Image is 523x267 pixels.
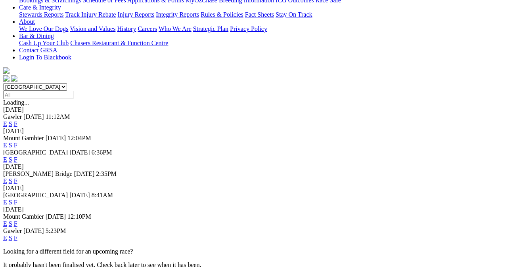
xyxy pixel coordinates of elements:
[245,11,274,18] a: Fact Sheets
[9,177,12,184] a: S
[3,206,520,213] div: [DATE]
[11,75,17,82] img: twitter.svg
[3,106,520,113] div: [DATE]
[19,18,35,25] a: About
[46,227,66,234] span: 5:23PM
[3,120,7,127] a: E
[3,163,520,170] div: [DATE]
[201,11,243,18] a: Rules & Policies
[230,25,267,32] a: Privacy Policy
[70,25,115,32] a: Vision and Values
[3,213,44,220] span: Mount Gambier
[117,11,154,18] a: Injury Reports
[3,99,29,106] span: Loading...
[138,25,157,32] a: Careers
[3,91,73,99] input: Select date
[19,11,63,18] a: Stewards Reports
[67,135,91,141] span: 12:04PM
[9,220,12,227] a: S
[46,213,66,220] span: [DATE]
[92,192,113,198] span: 8:41AM
[14,142,17,149] a: F
[9,235,12,241] a: S
[67,213,91,220] span: 12:10PM
[23,227,44,234] span: [DATE]
[19,4,61,11] a: Care & Integrity
[9,120,12,127] a: S
[92,149,112,156] span: 6:36PM
[3,128,520,135] div: [DATE]
[276,11,312,18] a: Stay On Track
[19,47,57,53] a: Contact GRSA
[3,199,7,206] a: E
[3,75,10,82] img: facebook.svg
[9,142,12,149] a: S
[3,192,68,198] span: [GEOGRAPHIC_DATA]
[9,156,12,163] a: S
[3,170,73,177] span: [PERSON_NAME] Bridge
[3,142,7,149] a: E
[156,11,199,18] a: Integrity Reports
[3,227,22,234] span: Gawler
[46,135,66,141] span: [DATE]
[19,25,68,32] a: We Love Our Dogs
[19,54,71,61] a: Login To Blackbook
[96,170,117,177] span: 2:35PM
[9,199,12,206] a: S
[19,32,54,39] a: Bar & Dining
[3,185,520,192] div: [DATE]
[19,25,520,32] div: About
[14,220,17,227] a: F
[193,25,228,32] a: Strategic Plan
[14,177,17,184] a: F
[14,199,17,206] a: F
[3,156,7,163] a: E
[70,40,168,46] a: Chasers Restaurant & Function Centre
[19,40,69,46] a: Cash Up Your Club
[3,135,44,141] span: Mount Gambier
[65,11,116,18] a: Track Injury Rebate
[3,113,22,120] span: Gawler
[14,120,17,127] a: F
[3,220,7,227] a: E
[46,113,70,120] span: 11:12AM
[3,248,520,255] p: Looking for a different field for an upcoming race?
[3,149,68,156] span: [GEOGRAPHIC_DATA]
[14,156,17,163] a: F
[117,25,136,32] a: History
[159,25,192,32] a: Who We Are
[19,11,520,18] div: Care & Integrity
[23,113,44,120] span: [DATE]
[3,177,7,184] a: E
[14,235,17,241] a: F
[3,235,7,241] a: E
[3,67,10,74] img: logo-grsa-white.png
[19,40,520,47] div: Bar & Dining
[74,170,95,177] span: [DATE]
[69,149,90,156] span: [DATE]
[69,192,90,198] span: [DATE]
